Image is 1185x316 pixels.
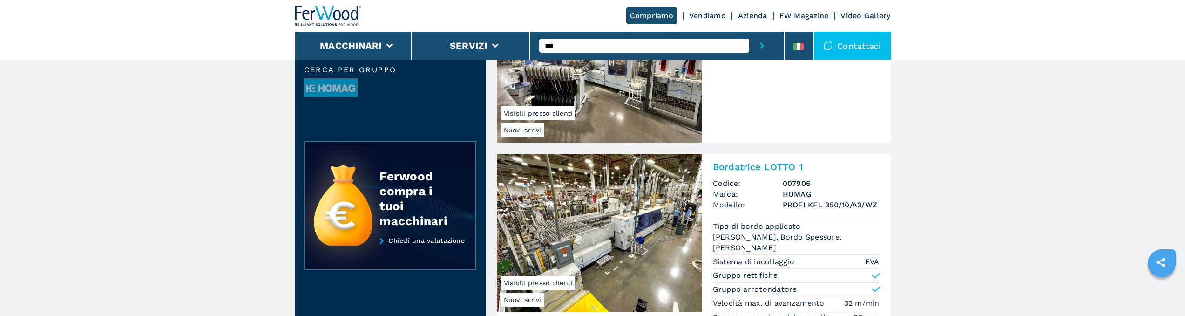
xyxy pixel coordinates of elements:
img: Contattaci [823,41,833,50]
iframe: Chat [1145,274,1178,309]
img: Bordatrice LOTTO 1 HOMAG PROFI KFL 350/10/A3/WZ [497,154,702,312]
a: sharethis [1149,251,1172,274]
a: Chiedi una valutazione [304,237,476,270]
span: Visibili presso clienti [501,276,576,290]
a: Vendiamo [689,11,726,20]
a: Video Gallery [840,11,890,20]
span: Modello: [713,199,783,210]
button: Macchinari [320,40,382,51]
span: Marca: [713,189,783,199]
a: Compriamo [626,7,677,24]
span: Cerca per Gruppo [304,66,476,74]
span: Nuovi arrivi [501,293,544,307]
img: image [305,79,358,97]
em: 32 m/min [844,298,880,309]
span: Nuovi arrivi [501,123,544,137]
p: Gruppo arrotondatore [713,284,797,295]
p: Sistema di incollaggio [713,257,797,267]
h3: 007906 [783,178,880,189]
div: Ferwood compra i tuoi macchinari [379,169,457,228]
button: submit-button [749,32,775,60]
img: Ferwood [295,6,362,26]
div: Contattaci [814,32,891,60]
p: Gruppo rettifiche [713,270,778,281]
span: Visibili presso clienti [501,106,576,120]
span: Codice: [713,178,783,189]
p: Tipo di bordo applicato [713,221,803,232]
h2: Bordatrice LOTTO 1 [713,161,880,172]
em: EVA [865,256,880,267]
button: Servizi [450,40,488,51]
em: [PERSON_NAME], Bordo Spessore, [PERSON_NAME] [713,232,880,253]
h3: HOMAG [783,189,880,199]
a: Azienda [738,11,767,20]
h3: PROFI KFL 350/10/A3/WZ [783,199,880,210]
p: Velocità max. di avanzamento [713,298,827,309]
a: FW Magazine [779,11,829,20]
